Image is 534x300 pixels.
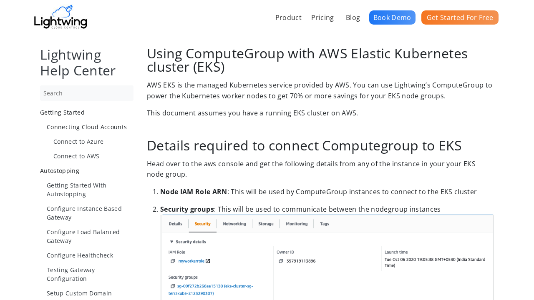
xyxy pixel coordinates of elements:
[47,227,133,245] a: Configure Load Balanced Gateway
[40,85,133,101] input: Search
[47,289,133,297] a: Setup Custom Domain
[47,251,133,260] a: Configure Healthcheck
[40,45,116,79] a: Lightwing Help Center
[160,205,214,214] strong: Security groups
[40,108,85,116] span: Getting Started
[308,8,337,27] a: Pricing
[147,139,494,152] h2: Details required to connect Computegroup to EKS
[147,47,494,73] h2: Using ComputeGroup with AWS Elastic Kubernetes cluster (EKS)
[47,123,127,131] span: Connecting Cloud Accounts
[272,8,305,27] a: Product
[47,181,133,198] a: Getting Started With Autostopping
[47,265,133,283] a: Testing Gateway Configuration
[421,10,499,25] a: Get Started For Free
[53,152,133,160] a: Connect to AWS
[369,10,416,25] a: Book Demo
[160,187,227,196] strong: Node IAM Role ARN
[343,8,363,27] a: Blog
[147,80,494,101] p: AWS EKS is the managed Kubernetes service provided by AWS. You can use Lightwing’s ComputeGroup t...
[40,167,79,175] span: Autostopping
[147,159,494,180] p: Head over to the aws console and get the following details from any of the instance in your your ...
[47,204,133,222] a: Configure Instance Based Gateway
[53,137,133,146] a: Connect to Azure
[147,108,494,119] p: This document assumes you have a running EKS cluster on AWS.
[160,187,494,197] p: : This will be used by ComputeGroup instances to connect to the EKS cluster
